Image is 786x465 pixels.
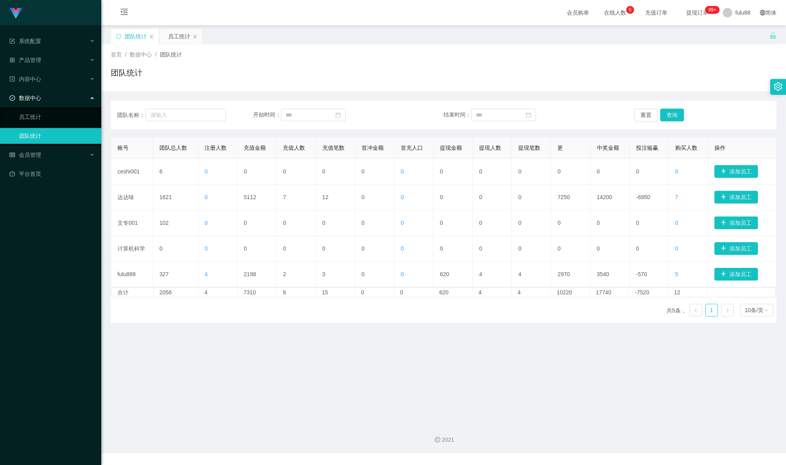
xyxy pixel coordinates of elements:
[19,152,41,158] font: 会员管理
[774,82,782,91] i: 图标：设置
[19,109,95,125] a: 员工统计
[660,109,684,121] button: 查询
[557,194,570,200] font: 7250
[19,38,41,44] font: 系统配置
[557,220,561,226] font: 0
[517,289,521,296] font: 4
[557,289,572,296] font: 10220
[725,308,730,313] i: 图标： 右
[443,111,471,118] font: 结束时间：
[244,145,266,151] font: 充值金额
[714,216,758,229] button: 图标: 加号添加员工
[634,109,658,121] button: 重置
[675,194,678,200] font: 7
[479,145,501,151] font: 提现人数
[597,271,609,277] font: 3540
[205,245,208,252] font: 0
[205,194,208,200] font: 0
[117,145,129,151] font: 账号
[597,168,600,175] font: 0
[479,245,482,252] font: 0
[125,33,147,40] font: 团队统计
[440,271,449,277] font: 620
[518,245,521,252] font: 0
[745,304,763,316] div: 10条/页
[518,194,521,200] font: 0
[117,194,134,200] font: 达达味
[322,245,326,252] font: 0
[518,168,521,175] font: 0
[125,51,127,58] font: /
[283,168,286,175] font: 0
[283,271,286,277] font: 2
[435,437,440,442] i: 图标：版权
[636,245,639,252] font: 0
[9,38,15,44] i: 图标： 表格
[597,245,600,252] font: 0
[362,168,365,175] font: 0
[440,168,443,175] font: 0
[117,168,140,175] font: ceshi001
[675,168,678,175] font: 0
[322,145,345,151] font: 充值笔数
[440,194,443,200] font: 0
[674,289,680,296] font: 12
[117,245,145,252] font: 计算机科学
[9,95,15,101] i: 图标: 检查-圆圈-o
[705,6,720,14] sup: 268
[362,271,365,277] font: 0
[401,220,404,226] font: 0
[597,145,619,151] font: 中奖金额
[764,308,769,313] i: 图标： 下
[440,245,443,252] font: 0
[714,145,725,151] font: 操作
[283,289,286,296] font: 9
[322,271,326,277] font: 3
[401,145,423,151] font: 首充人口
[518,145,540,151] font: 提现笔数
[675,220,678,226] font: 0
[478,289,481,296] font: 4
[710,307,713,313] font: 1
[159,145,187,151] font: 团队总人数
[111,68,142,77] font: 团队统计
[322,168,326,175] font: 0
[636,194,650,200] font: -6950
[765,9,777,16] font: 简体
[597,194,612,200] font: 14200
[597,220,600,226] font: 0
[667,307,686,314] font: 共5条，
[19,95,41,101] font: 数据中心
[149,34,154,39] i: 图标： 关闭
[760,10,765,15] i: 图标: 全球
[9,166,95,182] a: 图标：仪表板平台首页
[253,111,281,118] font: 开始时间：
[9,57,15,63] i: 图标: appstore-o
[636,145,658,151] font: 投注输赢
[557,271,570,277] font: 2970
[19,57,41,63] font: 产品管理
[714,268,758,281] button: 图标: 加号添加员工
[9,76,15,82] i: 图标：个人资料
[604,9,626,16] font: 在线人数
[686,9,708,16] font: 提现订单
[567,9,589,16] font: 会员购单
[117,220,138,226] font: 文专001
[675,271,678,277] font: 5
[479,220,482,226] font: 0
[557,168,561,175] font: 0
[322,220,326,226] font: 0
[9,8,22,19] img: logo.9652507e.png
[362,220,365,226] font: 0
[440,220,443,226] font: 0
[159,271,169,277] font: 327
[283,220,286,226] font: 0
[193,34,197,39] i: 图标： 关闭
[159,245,163,252] font: 0
[629,7,632,13] font: 6
[721,304,734,316] li: 下一页
[117,289,129,296] font: 合计
[159,168,163,175] font: 6
[244,271,256,277] font: 2198
[636,271,647,277] font: -570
